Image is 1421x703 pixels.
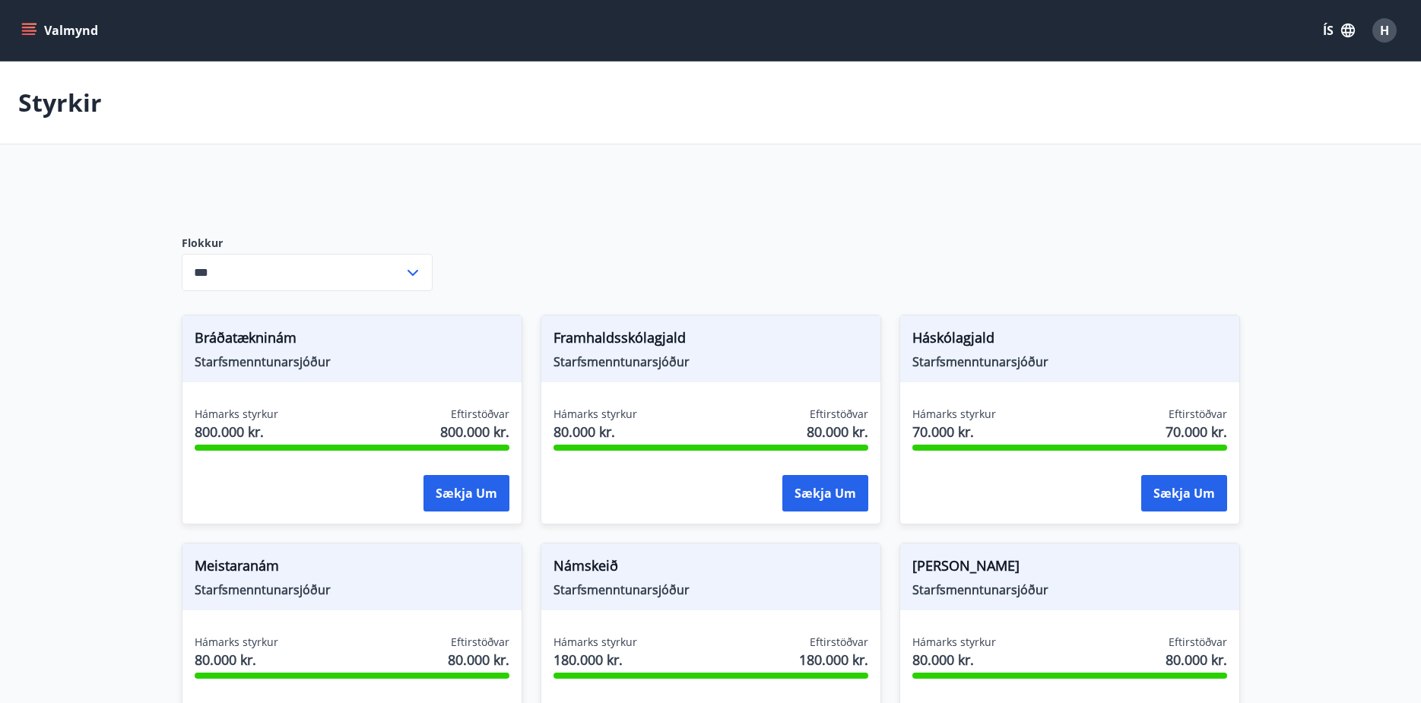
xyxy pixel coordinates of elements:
[195,407,278,422] span: Hámarks styrkur
[423,475,509,511] button: Sækja um
[912,422,996,442] span: 70.000 kr.
[195,422,278,442] span: 800.000 kr.
[1366,12,1403,49] button: H
[553,581,868,598] span: Starfsmenntunarsjóður
[195,556,509,581] span: Meistaranám
[912,556,1227,581] span: [PERSON_NAME]
[782,475,868,511] button: Sækja um
[553,635,637,650] span: Hámarks styrkur
[182,236,433,251] label: Flokkur
[18,86,102,119] p: Styrkir
[553,650,637,670] span: 180.000 kr.
[1169,635,1227,650] span: Eftirstöðvar
[451,635,509,650] span: Eftirstöðvar
[810,635,868,650] span: Eftirstöðvar
[912,328,1227,353] span: Háskólagjald
[553,407,637,422] span: Hámarks styrkur
[1380,22,1389,39] span: H
[195,353,509,370] span: Starfsmenntunarsjóður
[912,581,1227,598] span: Starfsmenntunarsjóður
[195,581,509,598] span: Starfsmenntunarsjóður
[1166,650,1227,670] span: 80.000 kr.
[1169,407,1227,422] span: Eftirstöðvar
[18,17,104,44] button: menu
[1166,422,1227,442] span: 70.000 kr.
[553,328,868,353] span: Framhaldsskólagjald
[810,407,868,422] span: Eftirstöðvar
[1141,475,1227,511] button: Sækja um
[448,650,509,670] span: 80.000 kr.
[912,650,996,670] span: 80.000 kr.
[553,422,637,442] span: 80.000 kr.
[440,422,509,442] span: 800.000 kr.
[195,650,278,670] span: 80.000 kr.
[807,422,868,442] span: 80.000 kr.
[912,407,996,422] span: Hámarks styrkur
[912,635,996,650] span: Hámarks styrkur
[553,556,868,581] span: Námskeið
[553,353,868,370] span: Starfsmenntunarsjóður
[195,635,278,650] span: Hámarks styrkur
[1315,17,1363,44] button: ÍS
[195,328,509,353] span: Bráðatækninám
[799,650,868,670] span: 180.000 kr.
[451,407,509,422] span: Eftirstöðvar
[912,353,1227,370] span: Starfsmenntunarsjóður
